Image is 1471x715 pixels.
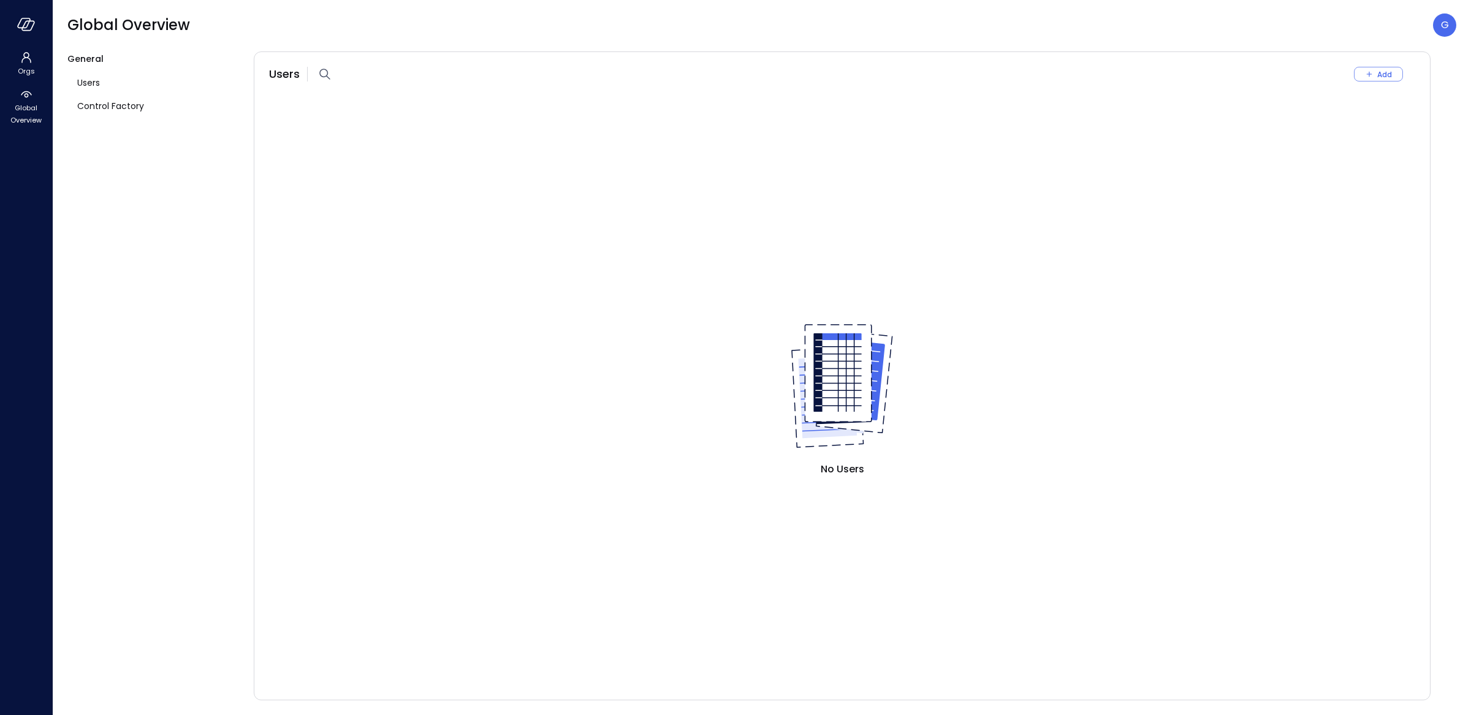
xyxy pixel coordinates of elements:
span: Users [269,66,300,82]
a: Control Factory [67,94,218,118]
a: Users [67,71,218,94]
div: Add [1377,68,1392,81]
span: Users [77,76,100,89]
div: Guy [1433,13,1456,37]
p: G [1441,18,1449,32]
button: Add [1354,67,1403,81]
span: Global Overview [67,15,190,35]
span: Control Factory [77,99,144,113]
span: Global Overview [7,102,45,126]
span: No Users [821,462,864,477]
div: Add New User [1354,67,1415,81]
span: General [67,53,104,65]
div: Orgs [2,49,50,78]
span: Orgs [18,65,35,77]
div: Global Overview [2,86,50,127]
